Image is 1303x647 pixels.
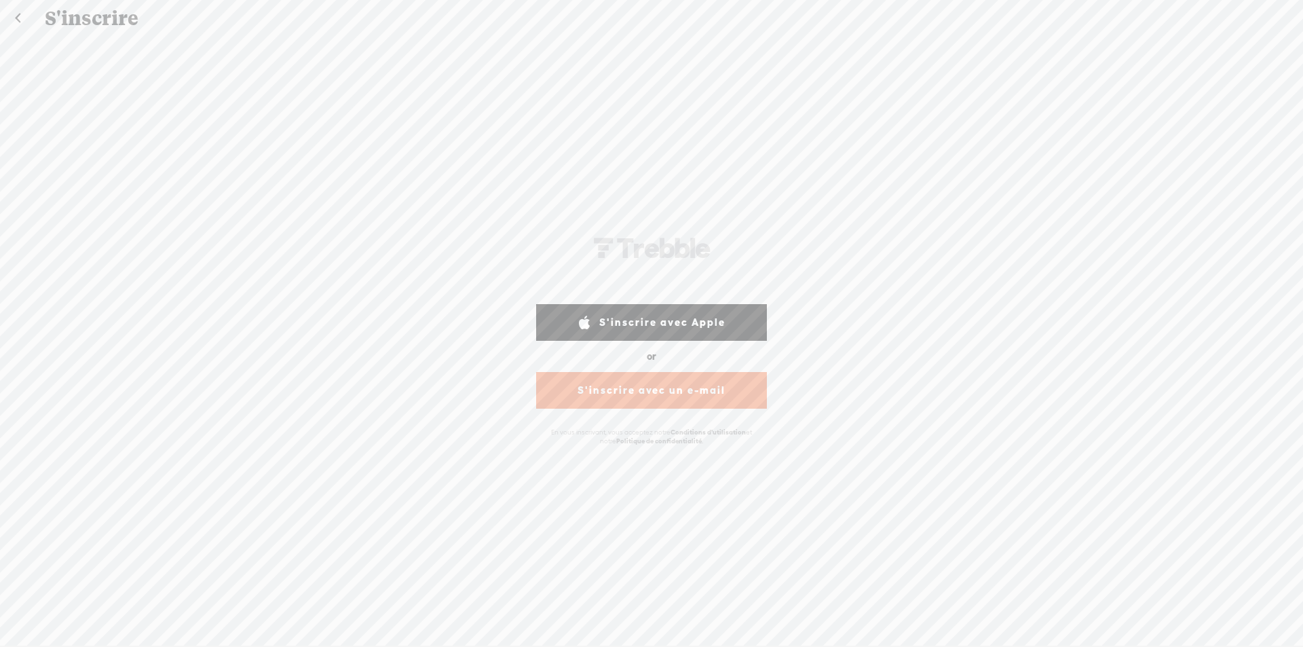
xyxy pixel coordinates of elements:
[671,428,746,436] a: Conditions d'utilisation
[35,1,1269,36] div: S'inscrire
[647,346,656,367] div: or
[536,372,767,409] a: S'inscrire avec un e-mail
[536,304,767,341] a: S'inscrire avec Apple
[533,421,770,452] div: En vous inscrivant, vous acceptez notre et notre .
[616,437,702,445] a: Politique de confidentialité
